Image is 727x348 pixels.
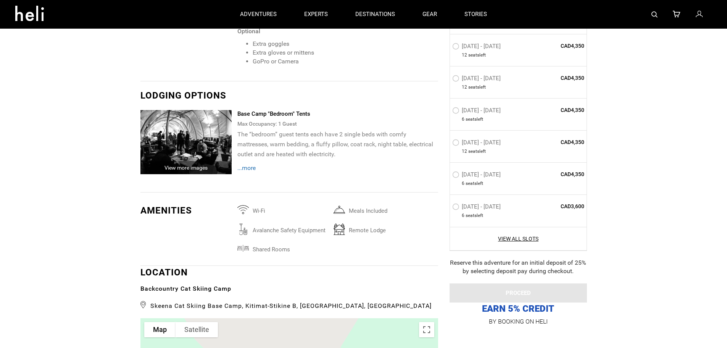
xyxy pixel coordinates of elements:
[452,171,503,180] label: [DATE] - [DATE]
[450,283,587,303] button: PROCEED
[529,202,585,210] span: CAD3,600
[651,11,658,18] img: search-bar-icon.svg
[452,42,503,52] label: [DATE] - [DATE]
[474,116,477,123] span: s
[345,223,430,233] span: remote lodge
[474,212,477,219] span: s
[334,223,345,235] img: remotelodge.svg
[419,322,434,337] button: Toggle fullscreen view
[237,243,249,254] img: sharedrooms.svg
[462,116,464,123] span: 6
[468,52,486,58] span: seat left
[529,42,585,49] span: CAD4,350
[529,106,585,114] span: CAD4,350
[529,170,585,178] span: CAD4,350
[237,118,438,129] div: Max Occupancy: 1 Guest
[452,75,503,84] label: [DATE] - [DATE]
[468,148,486,155] span: seat left
[474,180,477,187] span: s
[466,180,483,187] span: seat left
[253,49,438,57] li: Extra gloves or mittens
[176,322,218,337] button: Show satellite imagery
[468,84,486,91] span: seat left
[140,161,232,174] div: View more images
[140,204,232,217] div: Amenities
[140,266,438,311] div: LOCATION
[466,116,483,123] span: seat left
[477,52,479,58] span: s
[237,28,260,35] strong: Optional
[140,110,232,174] img: dd1b2df7-6be6-4ef9-91c3-17cffa60f70e_134_5350385d9d2180c28a4ca4bc7bae7102_loc_ngl.jpg
[304,10,328,18] p: experts
[249,204,334,214] span: Wi-Fi
[253,40,438,49] li: Extra goggles
[450,316,587,327] p: BY BOOKING ON HELI
[144,322,176,337] button: Show street map
[452,235,585,242] a: View All Slots
[462,148,467,155] span: 12
[452,203,503,212] label: [DATE] - [DATE]
[237,204,249,215] img: wifi.svg
[452,107,503,116] label: [DATE] - [DATE]
[462,180,464,187] span: 6
[345,204,430,214] span: Meals included
[140,89,438,102] div: Lodging options
[140,299,438,311] span: Skeena Cat Skiing Base Camp, Kitimat-Stikine B, [GEOGRAPHIC_DATA], [GEOGRAPHIC_DATA]
[355,10,395,18] p: destinations
[240,10,277,18] p: adventures
[249,243,334,253] span: Shared Rooms
[452,139,503,148] label: [DATE] - [DATE]
[462,84,467,91] span: 12
[462,52,467,58] span: 12
[477,148,479,155] span: s
[237,110,438,118] div: Base Camp "Bedroom" Tents
[450,258,587,276] div: Reserve this adventure for an initial deposit of 25% by selecting deposit pay during checkout.
[334,204,345,215] img: mealsincluded.svg
[462,212,464,219] span: 6
[237,223,249,235] img: avalanchesafetyequipment.svg
[237,129,438,159] p: The “bedroom” guest tents each have 2 single beds with comfy mattresses, warm bedding, a fluffy p...
[529,138,585,146] span: CAD4,350
[237,164,256,172] span: ...more
[249,223,334,233] span: avalanche safety equipment
[529,74,585,82] span: CAD4,350
[466,212,483,219] span: seat left
[253,57,438,66] li: GoPro or Camera
[477,84,479,91] span: s
[140,285,231,292] b: Backcountry Cat Skiing Camp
